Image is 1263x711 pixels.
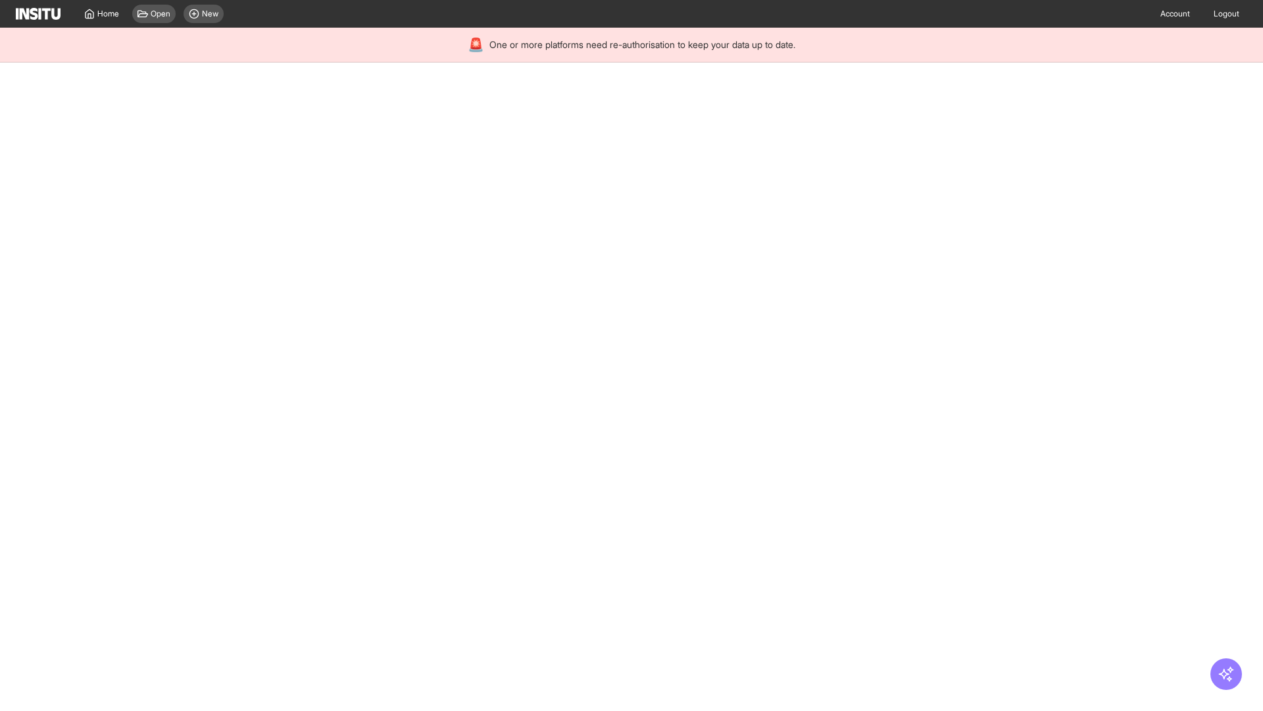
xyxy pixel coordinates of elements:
[97,9,119,19] span: Home
[202,9,218,19] span: New
[489,38,795,51] span: One or more platforms need re-authorisation to keep your data up to date.
[468,36,484,54] div: 🚨
[151,9,170,19] span: Open
[16,8,61,20] img: Logo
